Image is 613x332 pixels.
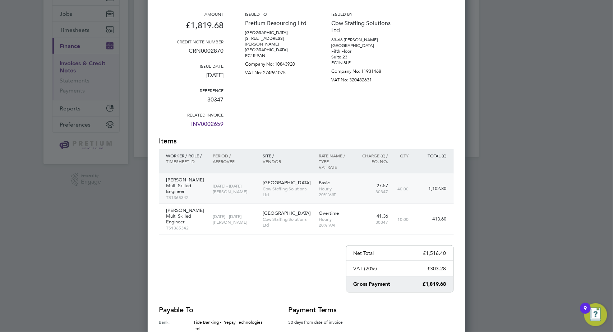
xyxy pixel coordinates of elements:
[332,66,396,74] p: Company No: 11931468
[245,67,310,76] p: VAT No: 274961075
[395,216,409,222] p: 10.00
[332,48,396,54] p: Fifth Floor
[213,219,255,225] p: [PERSON_NAME]
[332,11,396,17] h3: Issued by
[354,250,374,256] p: Net Total
[357,153,388,158] p: Charge (£) /
[319,186,350,191] p: Hourly
[289,319,353,325] p: 30 days from date of invoice
[245,17,310,30] p: Pretium Resourcing Ltd
[416,186,447,191] p: 1,102.80
[263,216,312,228] p: Cbw Staffing Solutions Ltd
[263,210,312,216] p: [GEOGRAPHIC_DATA]
[416,153,447,158] p: Total (£)
[166,158,206,164] p: Timesheet ID
[332,37,396,48] p: 63-66 [PERSON_NAME][GEOGRAPHIC_DATA]
[213,158,255,164] p: Approver
[159,305,267,315] h2: Payable to
[289,305,353,315] h2: Payment terms
[166,225,206,231] p: TS1365342
[319,191,350,197] p: 20% VAT
[357,183,388,189] p: 27.57
[159,44,224,63] p: CRN0002870
[319,210,350,216] p: Overtime
[245,47,310,53] p: [GEOGRAPHIC_DATA]
[159,39,224,44] h3: Credit note number
[159,319,194,332] label: Bank:
[357,219,388,225] p: 30347
[319,164,350,170] p: VAT rate
[213,213,255,219] p: [DATE] - [DATE]
[213,189,255,194] p: [PERSON_NAME]
[166,194,206,200] p: TS1365342
[354,281,391,288] p: Gross Payment
[166,177,206,183] p: [PERSON_NAME]
[416,216,447,222] p: 413.60
[319,180,350,186] p: Basic
[245,53,310,58] p: EC4R 9AN
[423,281,446,288] p: £1,819.68
[159,63,224,69] h3: Issue date
[584,308,587,318] div: 9
[166,208,206,213] p: [PERSON_NAME]
[194,319,263,331] span: Tide Banking - Prepay Technologies Ltd
[245,35,310,47] p: [STREET_ADDRESS][PERSON_NAME]
[423,250,446,256] p: £1,516.40
[159,17,224,39] p: £1,819.68
[357,213,388,219] p: 41.36
[263,186,312,197] p: Cbw Staffing Solutions Ltd
[245,58,310,67] p: Company No: 10843920
[166,153,206,158] p: Worker / Role /
[159,93,224,112] p: 30347
[354,265,377,272] p: VAT (20%)
[263,180,312,186] p: [GEOGRAPHIC_DATA]
[332,74,396,83] p: VAT No: 320482631
[319,153,350,164] p: Rate name / type
[213,183,255,189] p: [DATE] - [DATE]
[319,222,350,228] p: 20% VAT
[159,69,224,87] p: [DATE]
[159,11,224,17] h3: Amount
[159,112,224,118] h3: Related invoice
[192,118,224,136] a: INV0002659
[245,11,310,17] h3: Issued to
[166,213,206,225] p: Multi Skilled Engineer
[159,136,454,146] h2: Items
[319,216,350,222] p: Hourly
[428,265,446,272] p: £303.28
[263,153,312,158] p: Site /
[245,30,310,35] p: [GEOGRAPHIC_DATA]
[357,189,388,194] p: 30347
[584,303,607,326] button: Open Resource Center, 9 new notifications
[395,186,409,191] p: 40.00
[166,183,206,194] p: Multi Skilled Engineer
[357,158,388,164] p: Po. No.
[263,158,312,164] p: Vendor
[395,153,409,158] p: QTY
[332,60,396,66] p: EC1N 8LE
[213,153,255,158] p: Period /
[332,54,396,60] p: Suite 23
[332,17,396,37] p: Cbw Staffing Solutions Ltd
[159,87,224,93] h3: Reference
